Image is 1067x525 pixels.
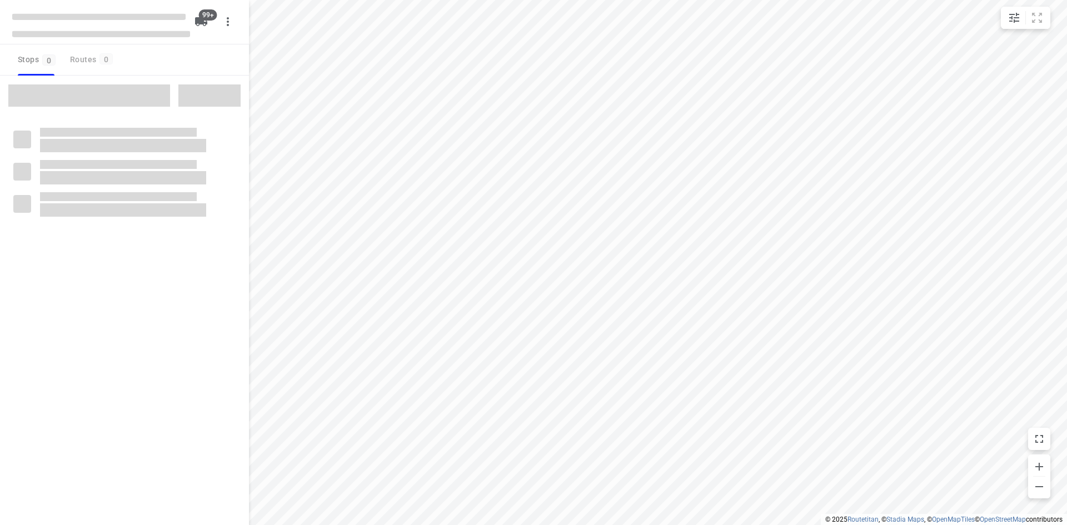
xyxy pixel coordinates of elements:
a: Routetitan [847,516,879,523]
button: Map settings [1003,7,1025,29]
a: OpenMapTiles [932,516,975,523]
a: OpenStreetMap [980,516,1026,523]
a: Stadia Maps [886,516,924,523]
div: small contained button group [1001,7,1050,29]
li: © 2025 , © , © © contributors [825,516,1063,523]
